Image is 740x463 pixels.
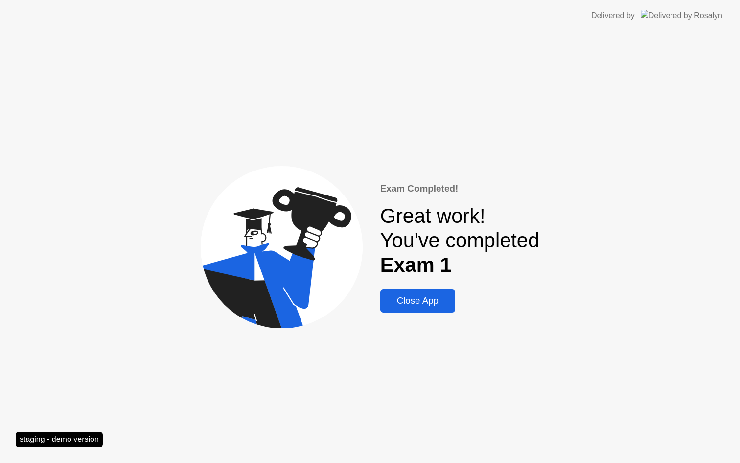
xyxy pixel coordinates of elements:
div: Delivered by [591,10,635,22]
div: staging - demo version [16,432,103,447]
div: Great work! You've completed [380,204,539,277]
div: Close App [383,295,452,306]
b: Exam 1 [380,253,452,276]
div: Exam Completed! [380,182,539,195]
button: Close App [380,289,455,313]
img: Delivered by Rosalyn [641,10,722,21]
